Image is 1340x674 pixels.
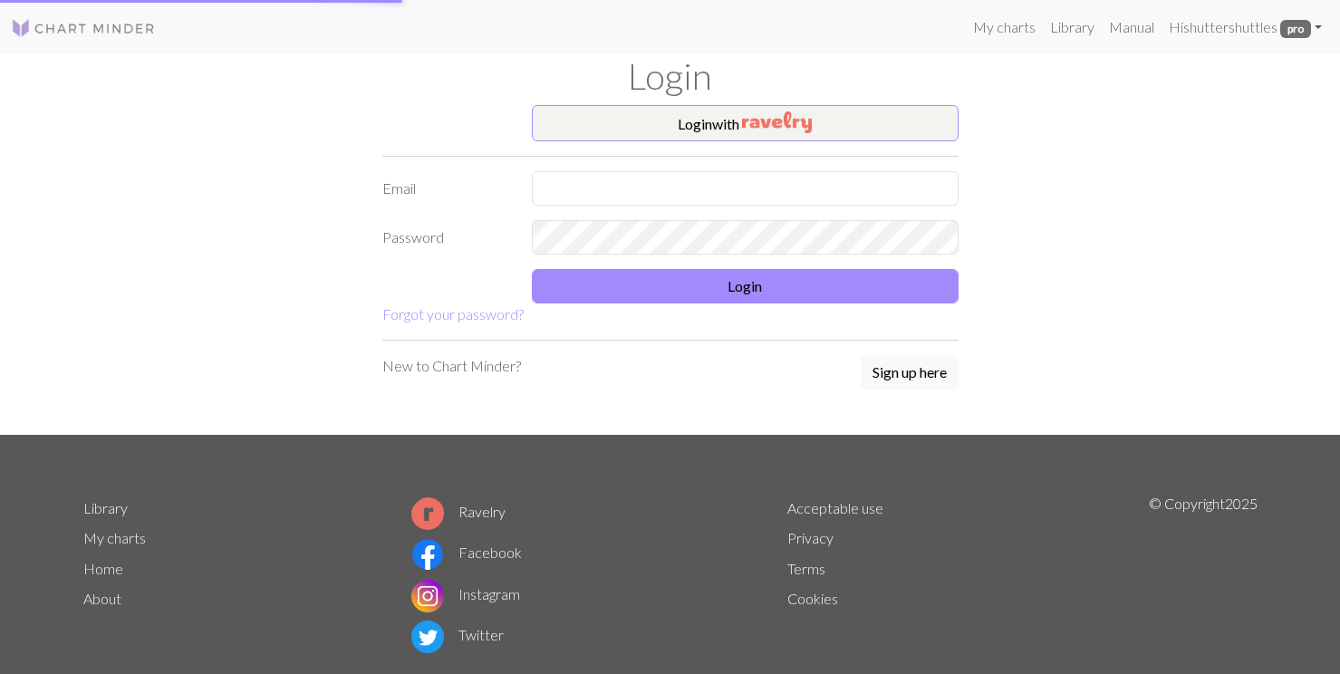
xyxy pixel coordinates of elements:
[787,590,838,607] a: Cookies
[371,171,521,206] label: Email
[787,499,883,516] a: Acceptable use
[411,626,504,643] a: Twitter
[861,355,959,391] a: Sign up here
[371,220,521,255] label: Password
[382,355,521,377] p: New to Chart Minder?
[411,538,444,571] img: Facebook logo
[411,503,506,520] a: Ravelry
[411,497,444,530] img: Ravelry logo
[1043,9,1102,45] a: Library
[787,529,834,546] a: Privacy
[83,499,128,516] a: Library
[861,355,959,390] button: Sign up here
[787,560,825,577] a: Terms
[1162,9,1329,45] a: Hishuttershuttles pro
[83,590,121,607] a: About
[1149,493,1258,658] p: © Copyright 2025
[411,544,522,561] a: Facebook
[1102,9,1162,45] a: Manual
[411,585,520,602] a: Instagram
[532,269,959,303] button: Login
[11,17,156,39] img: Logo
[382,305,524,323] a: Forgot your password?
[83,529,146,546] a: My charts
[72,54,1268,98] h1: Login
[742,111,812,133] img: Ravelry
[1264,602,1322,656] iframe: chat widget
[532,105,959,141] button: Loginwith
[411,621,444,653] img: Twitter logo
[83,560,123,577] a: Home
[411,580,444,612] img: Instagram logo
[966,9,1043,45] a: My charts
[1280,20,1311,38] span: pro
